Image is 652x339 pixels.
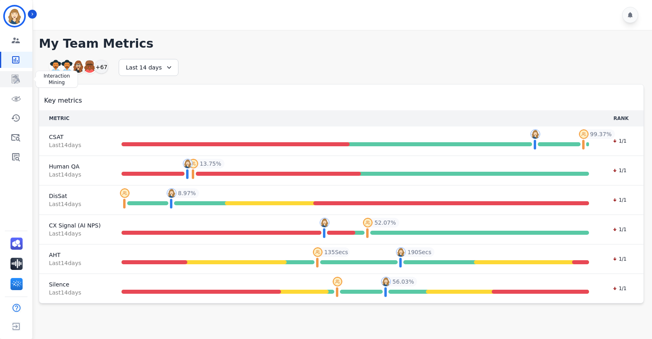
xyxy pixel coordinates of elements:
[167,188,176,198] img: profile-pic
[608,137,631,145] div: 1/1
[49,251,101,259] span: AHT
[5,6,24,26] img: Bordered avatar
[44,96,82,105] span: Key metrics
[49,288,101,297] span: Last 14 day s
[94,60,108,74] div: +67
[608,255,631,263] div: 1/1
[396,247,406,257] img: profile-pic
[579,129,589,139] img: profile-pic
[324,248,348,256] span: 135 Secs
[200,160,221,168] span: 13.75 %
[381,277,391,286] img: profile-pic
[608,284,631,293] div: 1/1
[608,166,631,175] div: 1/1
[49,280,101,288] span: Silence
[49,259,101,267] span: Last 14 day s
[49,200,101,208] span: Last 14 day s
[333,277,342,286] img: profile-pic
[119,59,178,76] div: Last 14 days
[183,159,193,168] img: profile-pic
[608,196,631,204] div: 1/1
[178,189,196,197] span: 8.97 %
[608,225,631,234] div: 1/1
[590,130,612,138] span: 99.37 %
[39,36,644,51] h1: My Team Metrics
[363,218,373,227] img: profile-pic
[320,218,329,227] img: profile-pic
[407,248,431,256] span: 190 Secs
[599,110,644,126] th: RANK
[49,221,101,230] span: CX Signal (AI NPS)
[189,159,198,168] img: profile-pic
[49,230,101,238] span: Last 14 day s
[49,171,101,179] span: Last 14 day s
[313,247,323,257] img: profile-pic
[49,133,101,141] span: CSAT
[530,129,540,139] img: profile-pic
[374,219,396,227] span: 52.07 %
[49,141,101,149] span: Last 14 day s
[49,162,101,171] span: Human QA
[49,192,101,200] span: DisSat
[39,110,110,126] th: METRIC
[392,278,414,286] span: 56.03 %
[120,188,130,198] img: profile-pic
